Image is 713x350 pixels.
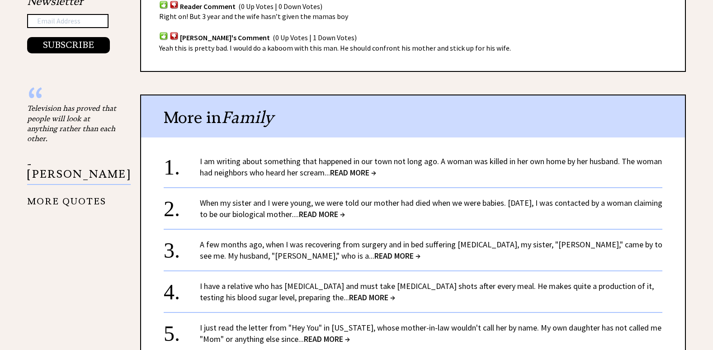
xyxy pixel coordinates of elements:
a: When my sister and I were young, we were told our mother had died when we were babies. [DATE], I ... [200,198,662,219]
div: 1. [164,156,200,172]
div: 2. [164,197,200,214]
span: READ MORE → [304,334,350,344]
a: MORE QUOTES [27,189,106,207]
img: votup.png [159,32,168,40]
span: Yeah this is pretty bad. I would do a kaboom with this man. He should confront his mother and sti... [159,43,511,52]
button: SUBSCRIBE [27,37,110,53]
span: READ MORE → [349,292,395,303]
img: votdown.png [170,32,179,40]
a: I just read the letter from "Hey You" in [US_STATE], whose mother-in-law wouldn't call her by nam... [200,322,661,344]
span: [PERSON_NAME]'s Comment [180,33,270,42]
a: I have a relative who has [MEDICAL_DATA] and must take [MEDICAL_DATA] shots after every meal. He ... [200,281,654,303]
span: Family [222,107,274,128]
span: (0 Up Votes | 1 Down Votes) [273,33,357,42]
img: votdown.png [170,0,179,9]
p: - [PERSON_NAME] [27,159,131,185]
div: 4. [164,280,200,297]
span: Reader Comment [180,2,236,11]
img: votup.png [159,0,168,9]
div: More in [141,95,685,137]
span: READ MORE → [330,167,376,178]
div: 5. [164,322,200,339]
a: A few months ago, when I was recovering from surgery and in bed suffering [MEDICAL_DATA], my sist... [200,239,662,261]
a: I am writing about something that happened in our town not long ago. A woman was killed in her ow... [200,156,662,178]
div: Television has proved that people will look at anything rather than each other. [27,103,118,144]
span: READ MORE → [374,251,420,261]
div: “ [27,94,118,103]
span: Right on! But 3 year and the wife hasn’t given the mamas boy [159,12,348,21]
div: 3. [164,239,200,255]
input: Email Address [27,14,109,28]
span: (0 Up Votes | 0 Down Votes) [238,2,322,11]
span: READ MORE → [299,209,345,219]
